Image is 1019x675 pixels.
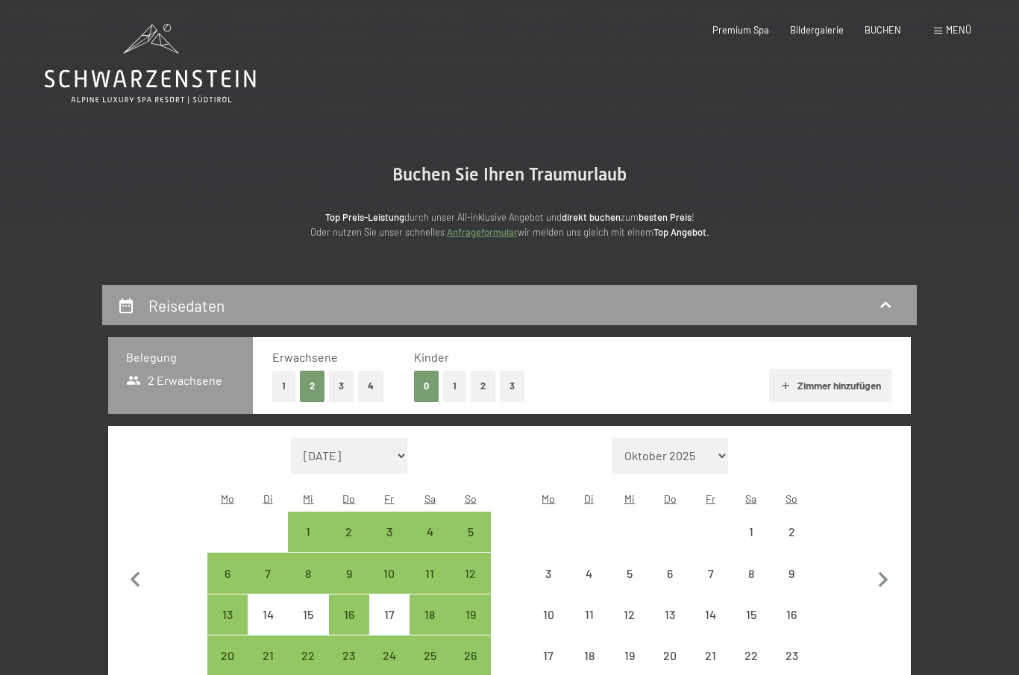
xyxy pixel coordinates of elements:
[471,371,495,401] button: 2
[371,526,408,563] div: 3
[329,594,369,635] div: Anreise möglich
[330,526,368,563] div: 2
[329,512,369,552] div: Anreise möglich
[392,164,627,185] span: Buchen Sie Ihren Traumurlaub
[369,512,410,552] div: Anreise möglich
[288,594,328,635] div: Wed Oct 15 2025
[771,594,812,635] div: Anreise nicht möglich
[790,24,844,36] a: Bildergalerie
[410,594,450,635] div: Sat Oct 18 2025
[126,349,235,365] h3: Belegung
[731,553,771,593] div: Anreise nicht möglich
[528,553,568,593] div: Mon Nov 03 2025
[733,609,770,646] div: 15
[451,526,489,563] div: 5
[249,568,286,605] div: 7
[424,492,436,505] abbr: Samstag
[303,492,313,505] abbr: Mittwoch
[731,512,771,552] div: Anreise nicht möglich
[410,553,450,593] div: Anreise möglich
[447,226,518,238] a: Anfrageformular
[528,594,568,635] div: Mon Nov 10 2025
[569,553,609,593] div: Tue Nov 04 2025
[211,210,808,240] p: durch unser All-inklusive Angebot und zum ! Oder nutzen Sie unser schnelles wir melden uns gleich...
[650,594,690,635] div: Anreise nicht möglich
[690,594,730,635] div: Anreise nicht möglich
[690,594,730,635] div: Fri Nov 14 2025
[745,492,756,505] abbr: Samstag
[358,371,383,401] button: 4
[450,553,490,593] div: Sun Oct 12 2025
[288,512,328,552] div: Wed Oct 01 2025
[771,594,812,635] div: Sun Nov 16 2025
[443,371,466,401] button: 1
[651,609,689,646] div: 13
[712,24,769,36] span: Premium Spa
[771,553,812,593] div: Sun Nov 09 2025
[731,594,771,635] div: Anreise nicht möglich
[325,211,404,223] strong: Top Preis-Leistung
[369,594,410,635] div: Fri Oct 17 2025
[530,568,567,605] div: 3
[288,553,328,593] div: Anreise möglich
[272,371,295,401] button: 1
[611,568,648,605] div: 5
[209,568,246,605] div: 6
[692,609,729,646] div: 14
[329,553,369,593] div: Thu Oct 09 2025
[569,553,609,593] div: Anreise nicht möglich
[692,568,729,605] div: 7
[639,211,692,223] strong: besten Preis
[207,553,248,593] div: Anreise möglich
[609,553,650,593] div: Wed Nov 05 2025
[771,512,812,552] div: Sun Nov 02 2025
[414,350,449,364] span: Kinder
[542,492,555,505] abbr: Montag
[771,553,812,593] div: Anreise nicht möglich
[451,609,489,646] div: 19
[221,492,234,505] abbr: Montag
[342,492,355,505] abbr: Donnerstag
[624,492,635,505] abbr: Mittwoch
[300,371,324,401] button: 2
[207,594,248,635] div: Anreise möglich
[786,492,797,505] abbr: Sonntag
[329,553,369,593] div: Anreise möglich
[450,512,490,552] div: Anreise möglich
[209,609,246,646] div: 13
[288,553,328,593] div: Wed Oct 08 2025
[207,553,248,593] div: Mon Oct 06 2025
[272,350,338,364] span: Erwachsene
[650,553,690,593] div: Thu Nov 06 2025
[530,609,567,646] div: 10
[733,568,770,605] div: 8
[650,594,690,635] div: Thu Nov 13 2025
[289,609,327,646] div: 15
[569,594,609,635] div: Anreise nicht möglich
[569,594,609,635] div: Tue Nov 11 2025
[731,594,771,635] div: Sat Nov 15 2025
[289,526,327,563] div: 1
[769,369,891,402] button: Zimmer hinzufügen
[450,512,490,552] div: Sun Oct 05 2025
[248,594,288,635] div: Anreise nicht möglich
[773,526,810,563] div: 2
[369,594,410,635] div: Anreise nicht möglich
[330,609,368,646] div: 16
[571,568,608,605] div: 4
[330,568,368,605] div: 9
[248,553,288,593] div: Anreise möglich
[731,512,771,552] div: Sat Nov 01 2025
[609,594,650,635] div: Wed Nov 12 2025
[690,553,730,593] div: Fri Nov 07 2025
[288,512,328,552] div: Anreise möglich
[609,553,650,593] div: Anreise nicht möglich
[771,512,812,552] div: Anreise nicht möglich
[664,492,677,505] abbr: Donnerstag
[288,594,328,635] div: Anreise nicht möglich
[946,24,971,36] span: Menü
[369,553,410,593] div: Fri Oct 10 2025
[414,371,439,401] button: 0
[384,492,394,505] abbr: Freitag
[248,553,288,593] div: Tue Oct 07 2025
